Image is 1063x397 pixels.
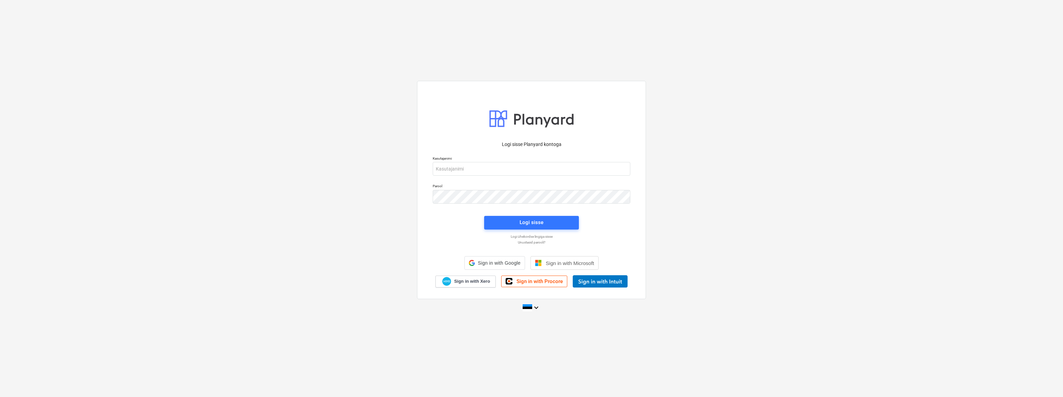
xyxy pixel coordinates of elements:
[429,240,634,245] a: Unustasid parooli?
[442,277,451,286] img: Xero logo
[429,234,634,239] a: Logi ühekordse lingiga sisse
[478,260,520,266] span: Sign in with Google
[501,276,567,287] a: Sign in with Procore
[454,278,490,284] span: Sign in with Xero
[484,216,579,230] button: Logi sisse
[532,304,540,312] i: keyboard_arrow_down
[520,218,543,227] div: Logi sisse
[535,260,542,266] img: Microsoft logo
[433,162,630,176] input: Kasutajanimi
[433,156,630,162] p: Kasutajanimi
[517,278,563,284] span: Sign in with Procore
[464,256,525,270] div: Sign in with Google
[433,184,630,190] p: Parool
[433,141,630,148] p: Logi sisse Planyard kontoga
[435,276,496,288] a: Sign in with Xero
[546,260,594,266] span: Sign in with Microsoft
